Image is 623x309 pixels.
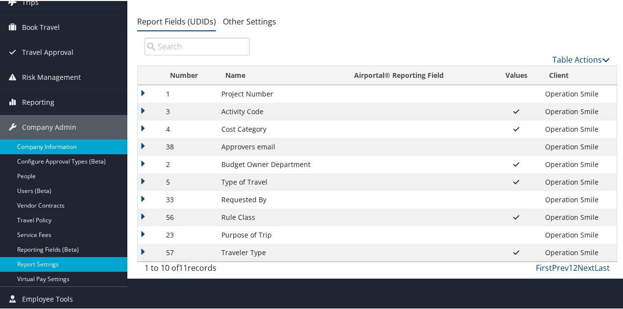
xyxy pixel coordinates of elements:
div: 1 to 10 of records [144,261,250,278]
input: Search [144,37,250,54]
td: 57 [161,243,216,261]
td: Activity Code [216,102,346,119]
a: Prev [552,261,569,272]
td: 23 [161,225,216,243]
a: Report Fields (UDIDs) [137,15,216,26]
th: Number [161,65,216,84]
td: Traveler Type [216,243,346,261]
a: Last [595,261,610,272]
th: Values [492,65,540,84]
td: 2 [161,155,216,172]
td: Operation Smile [540,172,617,190]
span: Travel Approval [22,39,73,64]
th: Client [540,65,617,84]
td: Operation Smile [540,190,617,208]
td: 5 [161,172,216,190]
td: Operation Smile [540,84,617,102]
td: Requested By [216,190,346,208]
td: Rule Class [216,208,346,225]
td: Type of Travel [216,172,346,190]
td: Operation Smile [540,243,617,261]
td: Approvers email [216,137,346,155]
td: Operation Smile [540,155,617,172]
td: Budget Owner Department [216,155,346,172]
span: Reporting [22,89,54,114]
td: Cost Category [216,119,346,137]
a: 2 [573,261,577,272]
td: 1 [161,84,216,102]
td: Operation Smile [540,119,617,137]
td: Operation Smile [540,102,617,119]
span: 11 [179,261,188,272]
a: Other Settings [223,15,276,26]
a: First [536,261,552,272]
th: Name [216,65,346,84]
td: Operation Smile [540,208,617,225]
td: 33 [161,190,216,208]
a: Next [577,261,595,272]
td: 38 [161,137,216,155]
span: Company Admin [22,114,76,139]
td: Project Number [216,84,346,102]
span: Risk Management [22,64,81,89]
th: Airportal&reg; Reporting Field [345,65,492,84]
td: 56 [161,208,216,225]
td: Operation Smile [540,137,617,155]
td: 4 [161,119,216,137]
span: Book Travel [22,14,60,39]
a: 1 [569,261,573,272]
td: Purpose of Trip [216,225,346,243]
td: 3 [161,102,216,119]
td: Operation Smile [540,225,617,243]
a: Table Actions [552,53,610,64]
